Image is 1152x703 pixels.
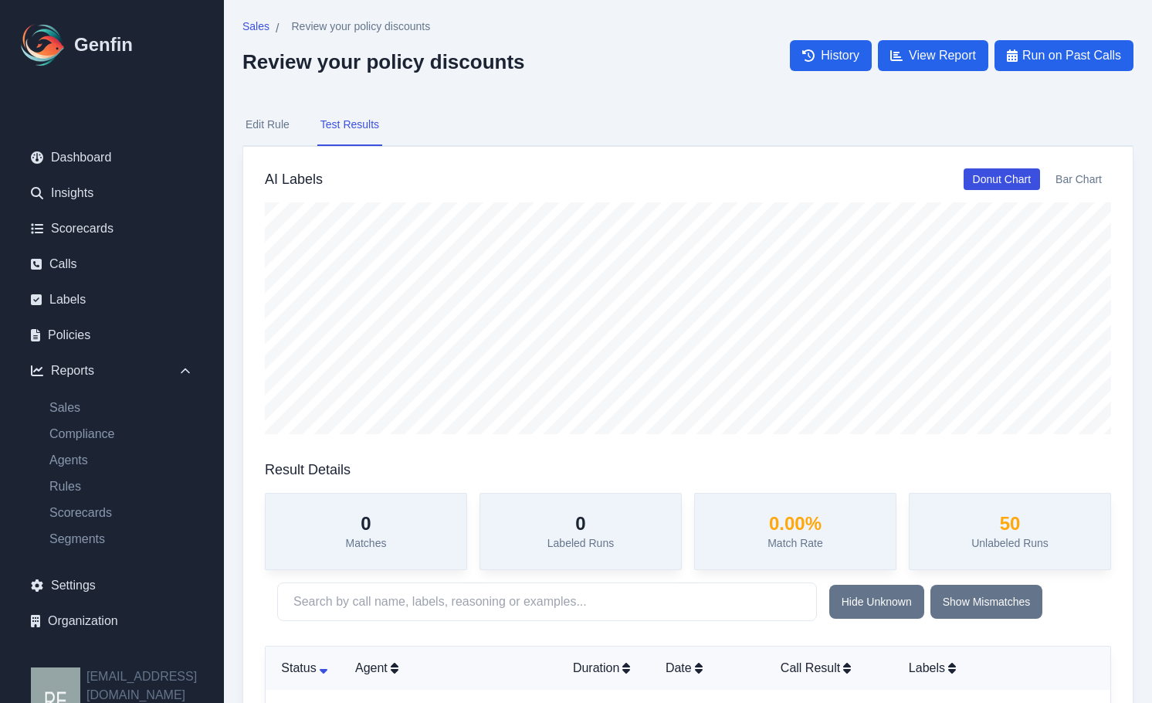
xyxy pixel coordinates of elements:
button: Run on Past Calls [994,40,1133,71]
p: Matches [346,535,387,551]
a: Policies [19,320,205,351]
span: Review your policy discounts [291,19,430,34]
button: Hide Unknown [829,585,924,619]
span: Run on Past Calls [1022,46,1121,65]
a: Scorecards [19,213,205,244]
h3: Result Details [265,459,351,481]
img: Logo [19,20,68,70]
div: Status [278,659,330,678]
h1: Genfin [74,32,133,57]
span: View Report [909,46,976,65]
div: Labels [909,659,1059,678]
h3: 0 [547,512,614,535]
button: Donut Chart [964,168,1040,190]
a: Organization [19,606,205,637]
a: Sales [37,399,205,417]
p: Unlabeled Runs [971,535,1049,551]
h3: 50 [971,512,1049,535]
button: Bar Chart [1046,168,1111,190]
p: Match Rate [767,535,823,551]
a: Labels [19,284,205,315]
a: Settings [19,570,205,601]
h3: 0.00 % [767,512,823,535]
a: Compliance [37,425,205,443]
a: Scorecards [37,504,205,522]
div: Duration [573,659,641,678]
a: Calls [19,249,205,280]
div: Reports [19,355,205,386]
a: Dashboard [19,142,205,173]
h3: 0 [346,512,387,535]
span: History [821,46,859,65]
a: History [790,40,872,71]
button: Test Results [317,104,382,146]
button: Edit Rule [242,104,293,146]
a: Rules [37,477,205,496]
span: / [276,19,279,38]
button: Show Mismatches [930,585,1043,619]
a: Insights [19,178,205,209]
h2: Review your policy discounts [242,50,525,73]
h3: AI Labels [265,168,323,190]
div: Call Result [781,659,884,678]
div: Date [666,659,756,678]
input: Search by call name, labels, reasoning or examples... [277,582,817,621]
span: Sales [242,19,269,34]
a: View Report [878,40,988,71]
a: Sales [242,19,269,38]
a: Agents [37,451,205,470]
a: Segments [37,530,205,548]
p: Labeled Runs [547,535,614,551]
div: Agent [355,659,548,678]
